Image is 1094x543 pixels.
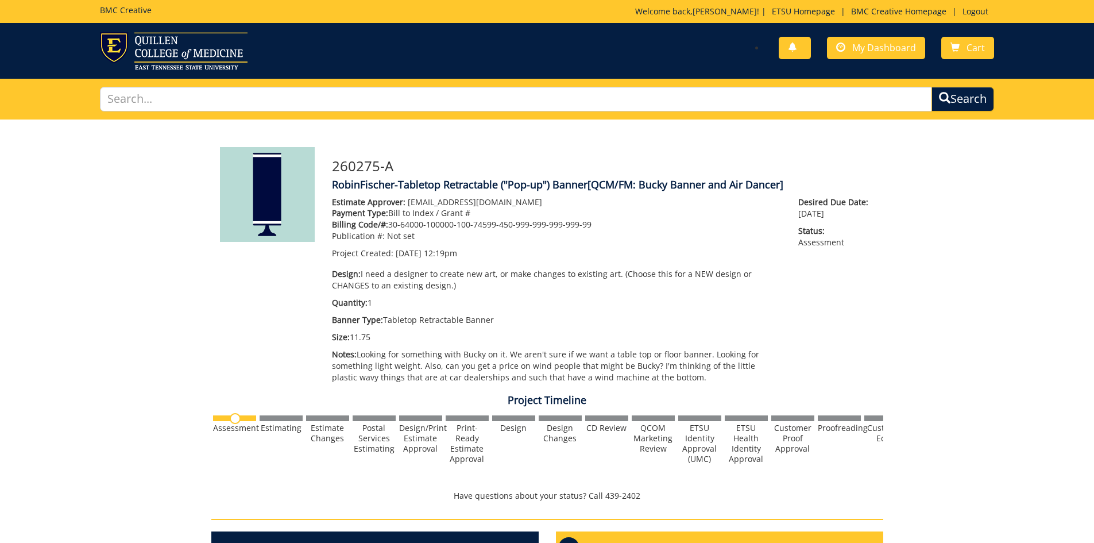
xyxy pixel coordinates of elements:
span: Billing Code/#: [332,219,388,230]
span: Estimate Approver: [332,197,405,207]
p: Looking for something with Bucky on it. We aren't sure if we want a table top or floor banner. Lo... [332,349,782,383]
span: Desired Due Date: [798,197,874,208]
p: 11.75 [332,332,782,343]
h4: RobinFischer-Tabletop Retractable ("Pop-up") Banner [332,179,875,191]
a: [PERSON_NAME] [693,6,757,17]
span: [DATE] 12:19pm [396,248,457,259]
input: Search... [100,87,933,111]
a: ETSU Homepage [766,6,841,17]
p: I need a designer to create new art, or make changes to existing art. (Choose this for a NEW desi... [332,268,782,291]
p: Tabletop Retractable Banner [332,314,782,326]
span: Payment Type: [332,207,388,218]
span: [QCM/FM: Bucky Banner and Air Dancer] [587,178,783,191]
span: Publication #: [332,230,385,241]
span: Project Created: [332,248,393,259]
a: BMC Creative Homepage [845,6,952,17]
span: Size: [332,332,350,342]
div: CD Review [585,423,628,433]
a: My Dashboard [827,37,925,59]
span: Notes: [332,349,357,360]
a: Logout [957,6,994,17]
div: Estimating [260,423,303,433]
h3: 260275-A [332,159,875,174]
span: Banner Type: [332,314,383,325]
div: Print-Ready Estimate Approval [446,423,489,464]
span: Cart [967,41,985,54]
div: Assessment [213,423,256,433]
a: Cart [941,37,994,59]
span: Design: [332,268,361,279]
p: 30-64000-100000-100-74599-450-999-999-999-999-99 [332,219,782,230]
div: ETSU Health Identity Approval [725,423,768,464]
img: no [230,413,241,424]
div: Estimate Changes [306,423,349,444]
div: ETSU Identity Approval (UMC) [678,423,721,464]
p: [DATE] [798,197,874,219]
h5: BMC Creative [100,6,152,14]
p: Assessment [798,225,874,248]
span: Status: [798,225,874,237]
div: Customer Proof Approval [771,423,814,454]
span: Not set [387,230,415,241]
img: Product featured image [220,147,315,242]
span: Quantity: [332,297,368,308]
div: Design/Print Estimate Approval [399,423,442,454]
span: My Dashboard [852,41,916,54]
div: Postal Services Estimating [353,423,396,454]
div: Proofreading [818,423,861,433]
p: Welcome back, ! | | | [635,6,994,17]
p: [EMAIL_ADDRESS][DOMAIN_NAME] [332,197,782,208]
div: Design [492,423,535,433]
p: 1 [332,297,782,309]
h4: Project Timeline [211,395,883,406]
div: Design Changes [539,423,582,444]
p: Bill to Index / Grant # [332,207,782,219]
div: QCOM Marketing Review [632,423,675,454]
button: Search [931,87,994,111]
p: Have questions about your status? Call 439-2402 [211,490,883,502]
div: Customer Edits [864,423,907,444]
img: ETSU logo [100,32,248,70]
